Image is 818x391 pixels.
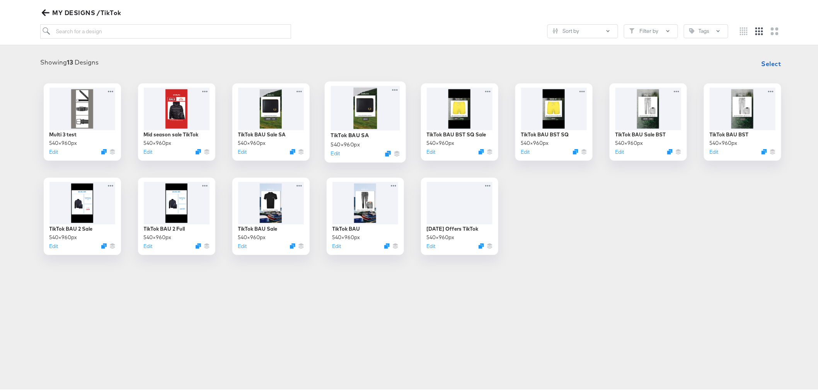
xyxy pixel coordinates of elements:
[238,138,266,145] div: 540 × 960 px
[40,56,99,65] div: Showing Designs
[238,241,247,248] button: Edit
[138,82,215,159] div: Mid season sale TikTok540×960pxEditDuplicate
[385,149,391,155] svg: Duplicate
[40,6,124,17] button: MY DESIGNS /TikTok
[290,242,295,247] svg: Duplicate
[238,232,266,240] div: 540 × 960 px
[290,148,295,153] svg: Duplicate
[521,147,530,154] button: Edit
[138,176,215,253] div: TikTok BAU 2 Full540×960pxEditDuplicate
[331,130,369,137] div: TikTok BAU SA
[49,224,93,231] div: TikTok BAU 2 Sale
[704,82,781,159] div: TikTok BAU BST540×960pxEditDuplicate
[144,129,199,137] div: Mid season sale TikTok
[710,138,738,145] div: 540 × 960 px
[755,26,763,34] svg: Medium grid
[421,82,498,159] div: TikTok BAU BST SQ Sale540×960pxEditDuplicate
[238,147,247,154] button: Edit
[427,224,479,231] div: [DATE] Offers TikTok
[624,23,678,37] button: FilterFilter by
[615,138,643,145] div: 540 × 960 px
[615,147,624,154] button: Edit
[710,129,749,137] div: TikTok BAU BST
[615,129,666,137] div: TikTok BAU Sale BST
[479,148,484,153] svg: Duplicate
[629,27,635,32] svg: Filter
[325,80,406,161] div: TikTok BAU SA540×960pxEditDuplicate
[427,232,455,240] div: 540 × 960 px
[515,82,593,159] div: TikTok BAU BST SQ540×960pxEditDuplicate
[421,176,498,253] div: [DATE] Offers TikTok540×960pxEditDuplicate
[238,224,278,231] div: TikTok BAU Sale
[762,57,781,68] span: Select
[144,138,172,145] div: 540 × 960 px
[232,82,310,159] div: TikTok BAU Sale SA540×960pxEditDuplicate
[331,139,360,146] div: 540 × 960 px
[689,27,695,32] svg: Tag
[332,241,341,248] button: Edit
[49,232,77,240] div: 540 × 960 px
[573,148,578,153] svg: Duplicate
[49,147,58,154] button: Edit
[40,23,291,37] input: Search for a design
[684,23,728,37] button: TagTags
[479,242,484,247] svg: Duplicate
[196,148,201,153] svg: Duplicate
[43,6,121,17] span: MY DESIGNS /TikTok
[547,23,618,37] button: SlidersSort by
[144,224,185,231] div: TikTok BAU 2 Full
[144,241,153,248] button: Edit
[710,147,719,154] button: Edit
[49,129,77,137] div: Multi 3 test
[327,176,404,253] div: TikTok BAU540×960pxEditDuplicate
[427,147,436,154] button: Edit
[553,27,558,32] svg: Sliders
[101,242,107,247] svg: Duplicate
[49,138,77,145] div: 540 × 960 px
[238,129,286,137] div: TikTok BAU Sale SA
[521,138,549,145] div: 540 × 960 px
[101,148,107,153] svg: Duplicate
[196,242,201,247] svg: Duplicate
[384,242,390,247] svg: Duplicate
[740,26,748,34] svg: Small grid
[427,241,436,248] button: Edit
[762,148,767,153] svg: Duplicate
[332,224,360,231] div: TikTok BAU
[332,232,360,240] div: 540 × 960 px
[144,147,153,154] button: Edit
[771,26,779,34] svg: Large grid
[427,138,455,145] div: 540 × 960 px
[427,129,486,137] div: TikTok BAU BST SQ Sale
[144,232,172,240] div: 540 × 960 px
[331,148,340,155] button: Edit
[44,176,121,253] div: TikTok BAU 2 Sale540×960pxEditDuplicate
[232,176,310,253] div: TikTok BAU Sale540×960pxEditDuplicate
[49,241,58,248] button: Edit
[758,54,784,70] button: Select
[610,82,687,159] div: TikTok BAU Sale BST540×960pxEditDuplicate
[667,148,673,153] svg: Duplicate
[521,129,569,137] div: TikTok BAU BST SQ
[67,57,73,65] strong: 13
[44,82,121,159] div: Multi 3 test540×960pxEditDuplicate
